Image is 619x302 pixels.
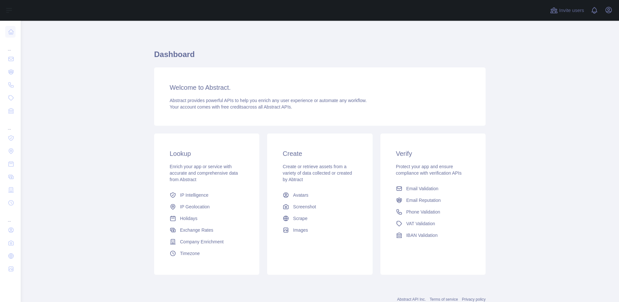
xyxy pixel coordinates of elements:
h3: Welcome to Abstract. [170,83,470,92]
a: IP Intelligence [167,189,246,201]
h3: Lookup [170,149,244,158]
a: Abstract API Inc. [397,297,426,302]
a: Exchange Rates [167,224,246,236]
a: IBAN Validation [393,229,473,241]
span: IBAN Validation [406,232,438,238]
span: Email Validation [406,185,438,192]
span: Company Enrichment [180,238,224,245]
span: Create or retrieve assets from a variety of data collected or created by Abtract [283,164,352,182]
a: Scrape [280,213,359,224]
span: Abstract provides powerful APIs to help you enrich any user experience or automate any workflow. [170,98,367,103]
span: Scrape [293,215,307,222]
span: Email Reputation [406,197,441,203]
span: free credits [221,104,243,110]
a: Screenshot [280,201,359,213]
span: Avatars [293,192,308,198]
span: Exchange Rates [180,227,213,233]
h1: Dashboard [154,49,486,65]
span: Your account comes with across all Abstract APIs. [170,104,292,110]
span: Phone Validation [406,209,440,215]
div: ... [5,39,16,52]
a: Avatars [280,189,359,201]
a: VAT Validation [393,218,473,229]
a: Email Reputation [393,194,473,206]
span: Protect your app and ensure compliance with verification APIs [396,164,462,176]
div: ... [5,118,16,131]
span: Enrich your app or service with accurate and comprehensive data from Abstract [170,164,238,182]
a: IP Geolocation [167,201,246,213]
a: Privacy policy [462,297,486,302]
a: Timezone [167,248,246,259]
a: Images [280,224,359,236]
span: Screenshot [293,203,316,210]
div: ... [5,210,16,223]
h3: Create [283,149,357,158]
a: Company Enrichment [167,236,246,248]
span: IP Intelligence [180,192,208,198]
a: Email Validation [393,183,473,194]
a: Terms of service [430,297,458,302]
span: Holidays [180,215,197,222]
span: VAT Validation [406,220,435,227]
span: Invite users [559,7,584,14]
h3: Verify [396,149,470,158]
span: Images [293,227,308,233]
span: IP Geolocation [180,203,210,210]
span: Timezone [180,250,200,257]
button: Invite users [549,5,585,16]
a: Holidays [167,213,246,224]
a: Phone Validation [393,206,473,218]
